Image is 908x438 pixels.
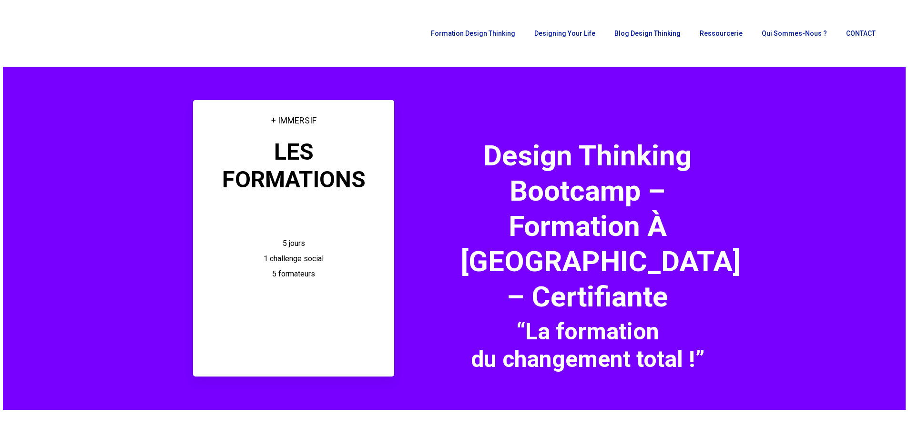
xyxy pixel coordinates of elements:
[271,115,316,125] span: + IMMERSIF
[460,139,741,314] span: Design Thinking Bootcamp – Formation à [GEOGRAPHIC_DATA] – Certifiante
[222,138,366,193] span: LES FORMATIONS
[231,197,357,224] em: BOOTCAMP
[426,30,520,37] a: Formation Design Thinking
[762,30,827,37] span: Qui sommes-nous ?
[841,30,880,37] a: CONTACT
[846,30,876,37] span: CONTACT
[431,30,515,37] span: Formation Design Thinking
[471,318,704,373] span: “La formation du changement total !”
[695,30,747,37] a: Ressourcerie
[530,30,600,37] a: Designing Your Life
[757,30,832,37] a: Qui sommes-nous ?
[614,30,681,37] span: Blog Design Thinking
[700,30,743,37] span: Ressourcerie
[264,239,324,278] span: 5 jours 1 challenge social 5 formateurs
[610,30,685,37] a: Blog Design Thinking
[13,14,114,52] img: French Future Academy
[534,30,595,37] span: Designing Your Life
